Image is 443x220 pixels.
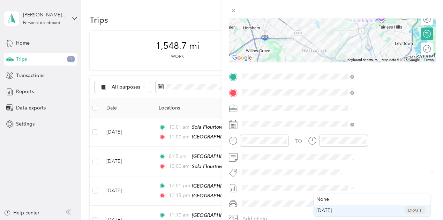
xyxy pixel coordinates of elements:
[316,196,329,203] span: None
[347,58,377,62] button: Keyboard shortcuts
[295,138,302,145] div: TO
[231,53,254,62] img: Google
[382,58,420,62] span: Map data ©2025 Google
[316,207,332,214] span: [DATE]
[404,181,443,220] iframe: Everlance-gr Chat Button Frame
[231,53,254,62] a: Open this area in Google Maps (opens a new window)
